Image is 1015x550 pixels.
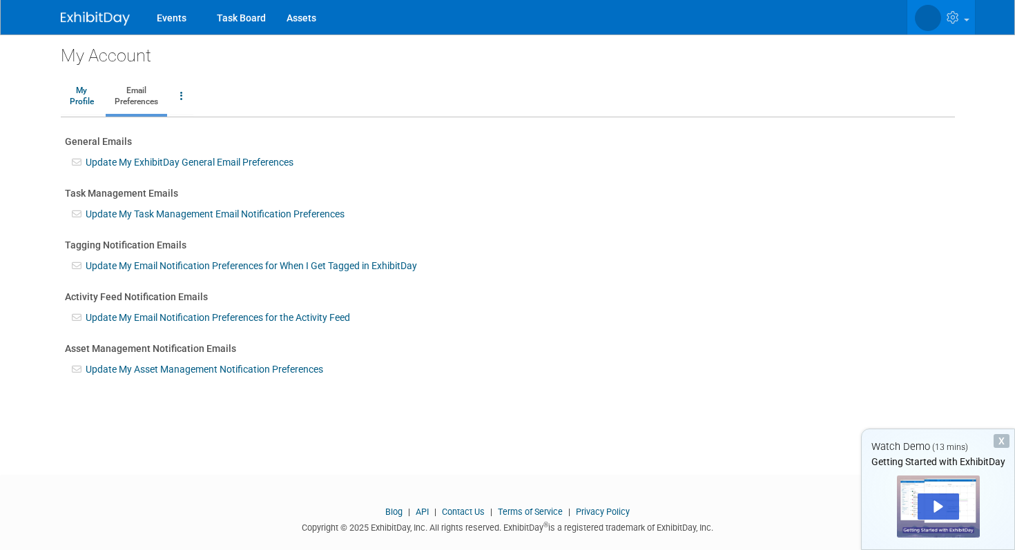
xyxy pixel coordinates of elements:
[65,238,951,252] div: Tagging Notification Emails
[915,5,941,31] img: Jon Roemke
[86,364,323,375] a: Update My Asset Management Notification Preferences
[61,12,130,26] img: ExhibitDay
[543,521,548,529] sup: ®
[576,507,630,517] a: Privacy Policy
[65,290,951,304] div: Activity Feed Notification Emails
[61,35,955,68] div: My Account
[442,507,485,517] a: Contact Us
[385,507,403,517] a: Blog
[431,507,440,517] span: |
[86,312,350,323] a: Update My Email Notification Preferences for the Activity Feed
[932,442,968,452] span: (13 mins)
[487,507,496,517] span: |
[86,208,345,219] a: Update My Task Management Email Notification Preferences
[61,79,103,114] a: MyProfile
[416,507,429,517] a: API
[565,507,574,517] span: |
[862,440,1014,454] div: Watch Demo
[65,186,951,200] div: Task Management Emails
[498,507,563,517] a: Terms of Service
[65,342,951,355] div: Asset Management Notification Emails
[918,493,959,520] div: Play
[86,157,293,168] a: Update My ExhibitDay General Email Preferences
[65,135,951,148] div: General Emails
[405,507,414,517] span: |
[994,434,1009,448] div: Dismiss
[106,79,167,114] a: EmailPreferences
[86,260,417,271] a: Update My Email Notification Preferences for When I Get Tagged in ExhibitDay
[862,455,1014,469] div: Getting Started with ExhibitDay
